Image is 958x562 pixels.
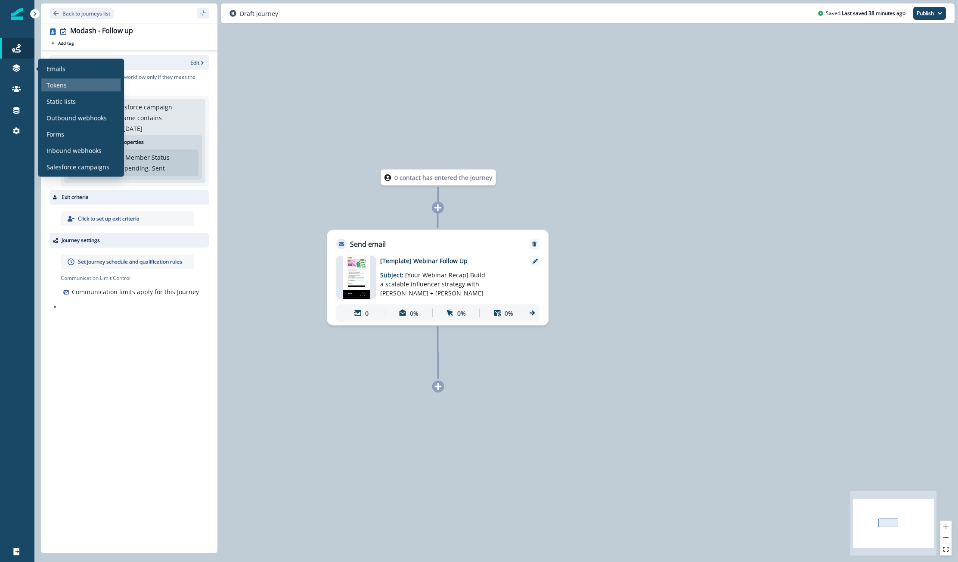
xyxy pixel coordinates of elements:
img: email asset unavailable [343,256,370,299]
a: Outbound webhooks [41,111,121,124]
p: Inbound webhooks [47,146,102,155]
span: [Your Webinar Recap] Build a scalable influencer strategy with [PERSON_NAME] + [PERSON_NAME] [380,271,485,297]
p: Set journey schedule and qualification rules [78,258,182,266]
p: Click to set up exit criteria [78,215,140,223]
a: Forms [41,127,121,140]
p: contains [137,113,162,122]
p: Outbound webhooks [47,113,107,122]
p: Campaign Member Status [94,153,170,162]
div: Modash - Follow up [70,27,133,36]
p: Edit [190,59,199,66]
p: Draft journey [240,9,278,18]
p: Forms [47,130,64,139]
p: Journey settings [62,236,100,244]
div: Send emailRemoveemail asset unavailable[Template] Webinar Follow UpSubject: [Your Webinar Recap] ... [327,230,549,326]
p: 0% [505,308,513,317]
p: Communication Limit Control [61,274,209,282]
p: 0 contact has entered the journey [394,173,492,182]
button: zoom out [940,532,952,544]
p: 0% [410,308,419,317]
p: 0% [457,308,466,317]
button: Add tag [50,40,75,47]
a: Salesforce campaigns [41,160,121,173]
p: 0 [365,308,369,317]
a: Inbound webhooks [41,144,121,157]
button: Go back [50,8,114,19]
p: Static lists [47,97,76,106]
p: Back to journeys list [62,10,110,17]
p: Member of Salesforce campaign [79,102,172,112]
p: Last saved 38 minutes ago [842,9,905,17]
a: Static lists [41,95,121,108]
p: Consider a contact for the workflow only if they meet the following criteria [61,73,209,89]
a: Tokens [41,78,121,91]
a: Emails [41,62,121,75]
p: Salesforce campaigns [47,162,109,171]
p: Send email [350,239,386,249]
g: Edge from 42d107d5-37cc-413d-bc59-63aab380cbc4 to node-add-under-74584dce-a7c0-48d7-a76d-be8df3a1... [437,326,438,379]
p: pending, Sent [124,164,165,173]
button: Publish [913,7,946,20]
button: sidebar collapse toggle [197,8,209,19]
p: Subject: [380,265,488,298]
p: Communication limits apply for this Journey [72,287,199,296]
button: Edit [190,59,205,66]
div: 0 contact has entered the journey [356,170,521,186]
p: Emails [47,64,65,73]
p: Exit criteria [62,193,89,201]
p: Saved [826,9,840,17]
p: [Template] Webinar Follow Up [380,256,518,265]
button: fit view [940,544,952,556]
p: Tokens [47,81,67,90]
p: Add tag [58,40,74,46]
img: Inflection [11,8,23,20]
button: Remove [527,241,541,247]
